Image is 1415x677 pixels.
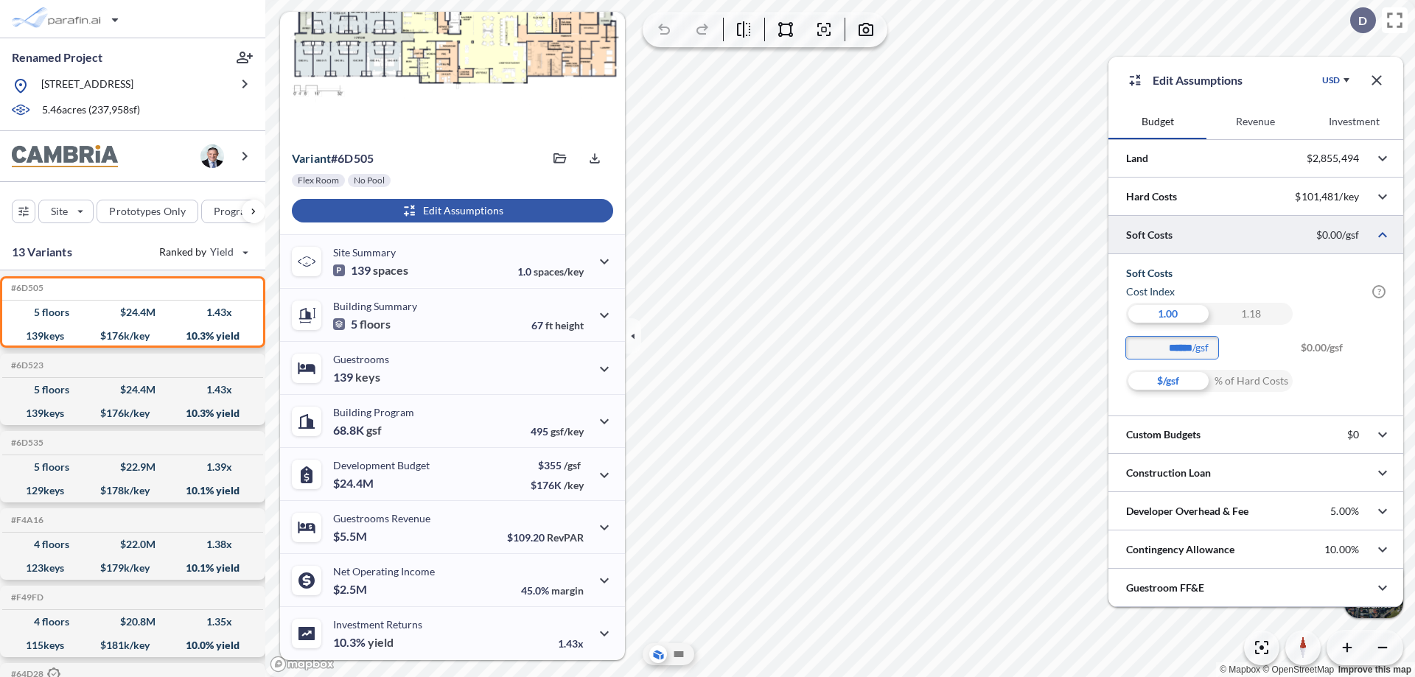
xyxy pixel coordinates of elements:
[333,529,369,544] p: $5.5M
[1153,71,1243,89] p: Edit Assumptions
[1295,190,1359,203] p: $101,481/key
[1126,427,1201,442] p: Custom Budgets
[1126,303,1209,325] div: 1.00
[214,204,255,219] p: Program
[531,319,584,332] p: 67
[38,200,94,223] button: Site
[333,353,389,365] p: Guestrooms
[270,656,335,673] a: Mapbox homepage
[201,200,281,223] button: Program
[1209,303,1293,325] div: 1.18
[551,425,584,438] span: gsf/key
[551,584,584,597] span: margin
[1358,14,1367,27] p: D
[292,151,331,165] span: Variant
[333,423,382,438] p: 68.8K
[333,406,414,418] p: Building Program
[200,144,224,168] img: user logo
[531,425,584,438] p: 495
[1206,104,1304,139] button: Revenue
[531,459,584,471] p: $355
[42,102,140,119] p: 5.46 acres ( 237,958 sf)
[547,531,584,544] span: RevPAR
[1126,542,1234,557] p: Contingency Allowance
[366,423,382,438] span: gsf
[555,319,584,332] span: height
[1126,370,1209,392] div: $/gsf
[517,265,584,278] p: 1.0
[8,360,43,371] h5: Click to copy the code
[1372,285,1386,298] span: ?
[1192,340,1226,355] label: /gsf
[373,263,408,278] span: spaces
[298,175,339,186] p: Flex Room
[210,245,234,259] span: Yield
[1126,284,1175,299] h6: Cost index
[1126,580,1204,595] p: Guestroom FF&E
[333,635,394,650] p: 10.3%
[1330,505,1359,518] p: 5.00%
[564,479,584,491] span: /key
[1347,428,1359,441] p: $0
[333,512,430,525] p: Guestrooms Revenue
[333,263,408,278] p: 139
[1108,104,1206,139] button: Budget
[333,565,435,578] p: Net Operating Income
[8,438,43,448] h5: Click to copy the code
[670,645,688,663] button: Site Plan
[333,618,422,631] p: Investment Returns
[507,531,584,544] p: $109.20
[355,370,380,385] span: keys
[564,459,581,471] span: /gsf
[333,459,430,471] p: Development Budget
[649,645,667,663] button: Aerial View
[12,145,118,168] img: BrandImage
[97,200,198,223] button: Prototypes Only
[521,584,584,597] p: 45.0%
[109,204,186,219] p: Prototypes Only
[354,175,385,186] p: No Pool
[8,283,43,293] h5: Click to copy the code
[1126,189,1177,204] p: Hard Costs
[558,637,584,650] p: 1.43x
[360,317,391,332] span: floors
[1220,664,1260,675] a: Mapbox
[333,476,376,491] p: $24.4M
[1338,664,1411,675] a: Improve this map
[333,317,391,332] p: 5
[292,151,374,166] p: # 6d505
[1126,151,1148,166] p: Land
[545,319,553,332] span: ft
[12,49,102,66] p: Renamed Project
[333,370,380,385] p: 139
[333,246,396,259] p: Site Summary
[1126,504,1248,519] p: Developer Overhead & Fee
[8,515,43,525] h5: Click to copy the code
[1324,543,1359,556] p: 10.00%
[368,635,394,650] span: yield
[1209,370,1293,392] div: % of Hard Costs
[1126,466,1211,480] p: Construction Loan
[8,592,43,603] h5: Click to copy the code
[333,300,417,312] p: Building Summary
[534,265,584,278] span: spaces/key
[41,77,133,95] p: [STREET_ADDRESS]
[531,479,584,491] p: $176K
[292,199,613,222] button: Edit Assumptions
[147,240,258,264] button: Ranked by Yield
[1305,104,1403,139] button: Investment
[1322,74,1340,86] div: USD
[12,243,72,261] p: 13 Variants
[1262,664,1334,675] a: OpenStreetMap
[51,204,68,219] p: Site
[1307,152,1359,165] p: $2,855,494
[1126,266,1386,281] h5: Soft Costs
[333,582,369,597] p: $2.5M
[1301,337,1386,370] span: $0.00/gsf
